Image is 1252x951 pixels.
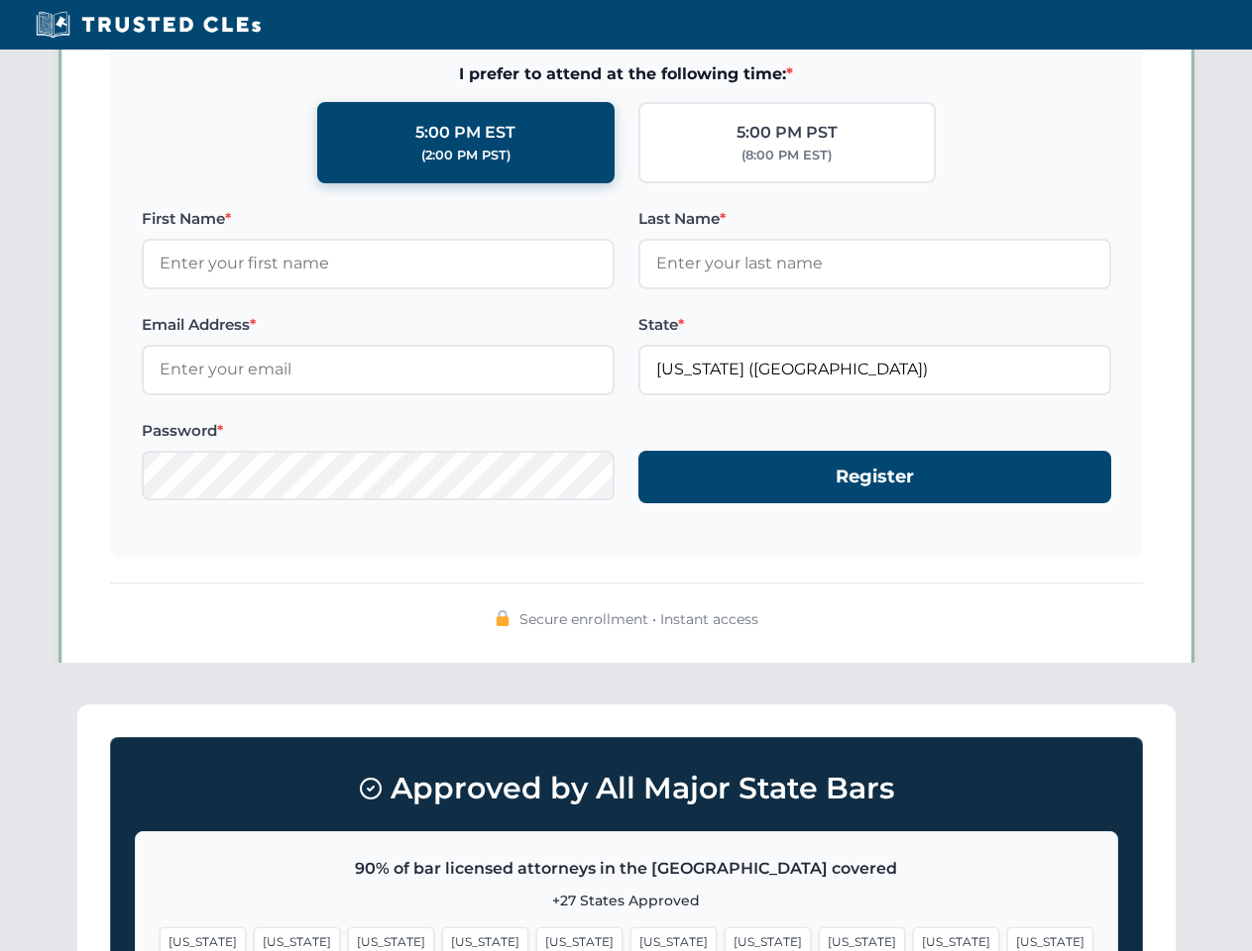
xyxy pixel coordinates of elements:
[421,146,511,165] div: (2:00 PM PST)
[30,10,267,40] img: Trusted CLEs
[638,207,1111,231] label: Last Name
[737,120,838,146] div: 5:00 PM PST
[160,856,1093,882] p: 90% of bar licensed attorneys in the [GEOGRAPHIC_DATA] covered
[638,239,1111,288] input: Enter your last name
[142,61,1111,87] span: I prefer to attend at the following time:
[741,146,832,165] div: (8:00 PM EST)
[142,239,615,288] input: Enter your first name
[142,419,615,443] label: Password
[638,451,1111,503] button: Register
[638,313,1111,337] label: State
[519,608,758,630] span: Secure enrollment • Instant access
[415,120,515,146] div: 5:00 PM EST
[135,762,1118,815] h3: Approved by All Major State Bars
[638,345,1111,394] input: Florida (FL)
[142,313,615,337] label: Email Address
[142,207,615,231] label: First Name
[142,345,615,394] input: Enter your email
[160,890,1093,911] p: +27 States Approved
[495,610,511,626] img: 🔒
